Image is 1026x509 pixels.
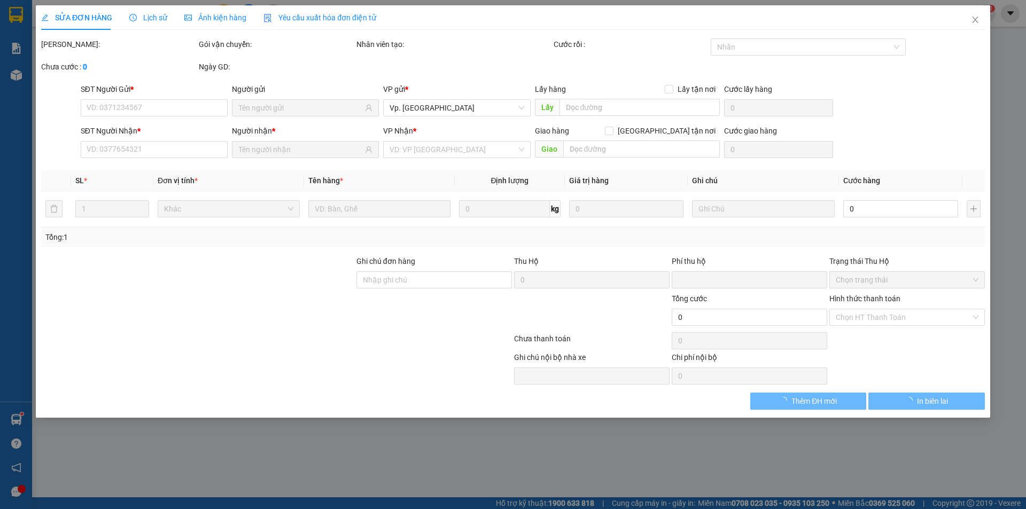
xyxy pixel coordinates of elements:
input: Cước giao hàng [724,141,833,158]
div: Ngày GD: [199,61,354,73]
div: Cước rồi : [554,38,709,50]
button: In biên lai [869,393,985,410]
span: close [971,15,980,24]
span: loading [905,397,917,404]
button: delete [45,200,63,217]
span: user [366,104,373,112]
div: Nhân viên tạo: [356,38,551,50]
input: Dọc đường [563,140,720,158]
span: Giao [535,140,563,158]
span: Lấy [535,99,559,116]
div: [PERSON_NAME]: [41,38,197,50]
button: plus [967,200,981,217]
div: Chi phí nội bộ [672,351,827,367]
span: Lịch sử [129,13,167,22]
span: [GEOGRAPHIC_DATA] tận nơi [613,125,720,137]
label: Ghi chú đơn hàng [356,257,415,265]
div: Ghi chú nội bộ nhà xe [514,351,670,367]
div: SĐT Người Gửi [81,83,228,95]
span: picture [184,14,192,21]
span: Giá trị hàng [569,176,609,185]
span: user [366,146,373,153]
span: Khác [164,201,293,217]
input: Cước lấy hàng [724,99,833,116]
span: Vp. Phan Rang [390,100,524,116]
div: Chưa thanh toán [513,333,671,351]
b: 0 [83,62,87,71]
span: kg [550,200,561,217]
label: Cước giao hàng [724,127,777,135]
span: Định lượng [491,176,529,185]
span: Ảnh kiện hàng [184,13,246,22]
th: Ghi chú [688,170,839,191]
span: Chọn trạng thái [836,272,978,288]
span: In biên lai [917,395,948,407]
span: Thêm ĐH mới [791,395,837,407]
div: Gói vận chuyển: [199,38,354,50]
label: Cước lấy hàng [724,85,772,93]
span: clock-circle [129,14,137,21]
span: Giao hàng [535,127,569,135]
input: 0 [569,200,684,217]
span: Đơn vị tính [158,176,198,185]
span: SỬA ĐƠN HÀNG [41,13,112,22]
div: Người nhận [232,125,379,137]
span: Cước hàng [843,176,880,185]
span: Yêu cầu xuất hóa đơn điện tử [263,13,376,22]
div: VP gửi [384,83,531,95]
label: Hình thức thanh toán [829,294,900,303]
input: Tên người nhận [238,144,363,155]
input: Dọc đường [559,99,720,116]
input: Ghi chú đơn hàng [356,271,512,288]
input: VD: Bàn, Ghế [308,200,450,217]
div: Chưa cước : [41,61,197,73]
img: icon [263,14,272,22]
div: SĐT Người Nhận [81,125,228,137]
span: loading [780,397,791,404]
span: SL [75,176,84,185]
span: VP Nhận [384,127,414,135]
div: Tổng: 1 [45,231,396,243]
button: Close [960,5,990,35]
span: Lấy hàng [535,85,566,93]
button: Thêm ĐH mới [750,393,866,410]
span: Lấy tận nơi [673,83,720,95]
span: Tổng cước [672,294,707,303]
div: Phí thu hộ [672,255,827,271]
div: Trạng thái Thu Hộ [829,255,985,267]
span: Tên hàng [308,176,343,185]
input: Tên người gửi [238,102,363,114]
div: Người gửi [232,83,379,95]
span: Thu Hộ [514,257,539,265]
span: edit [41,14,49,21]
input: Ghi Chú [693,200,835,217]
